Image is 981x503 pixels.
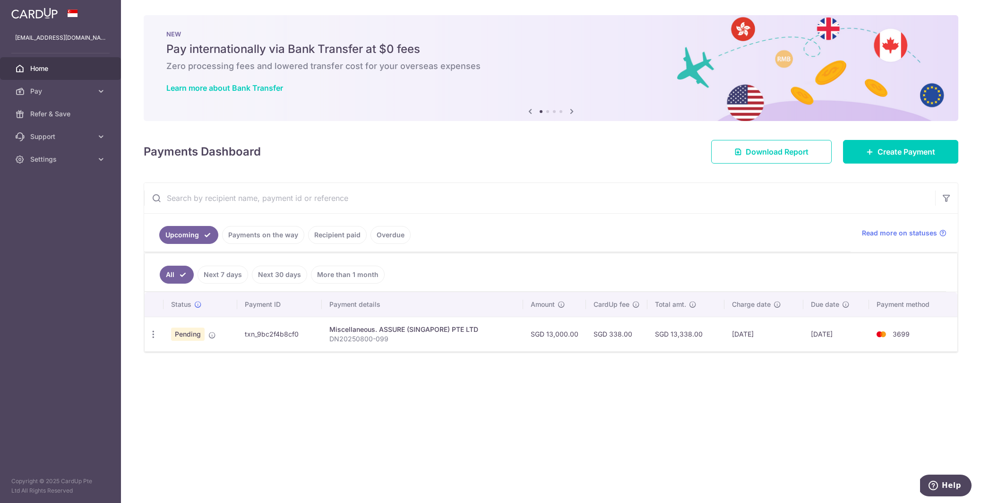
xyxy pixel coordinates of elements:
[166,30,936,38] p: NEW
[869,292,957,317] th: Payment method
[711,140,832,164] a: Download Report
[586,317,647,351] td: SGD 338.00
[171,300,191,309] span: Status
[862,228,947,238] a: Read more on statuses
[843,140,958,164] a: Create Payment
[329,325,516,334] div: Miscellaneous. ASSURE (SINGAPORE) PTE LTD
[30,87,93,96] span: Pay
[30,155,93,164] span: Settings
[11,8,58,19] img: CardUp
[30,132,93,141] span: Support
[166,61,936,72] h6: Zero processing fees and lowered transfer cost for your overseas expenses
[329,334,516,344] p: DN20250800-099
[237,292,322,317] th: Payment ID
[862,228,937,238] span: Read more on statuses
[594,300,629,309] span: CardUp fee
[15,33,106,43] p: [EMAIL_ADDRESS][DOMAIN_NAME]
[872,329,891,340] img: Bank Card
[159,226,218,244] a: Upcoming
[308,226,367,244] a: Recipient paid
[811,300,839,309] span: Due date
[893,330,910,338] span: 3699
[655,300,686,309] span: Total amt.
[166,83,283,93] a: Learn more about Bank Transfer
[252,266,307,284] a: Next 30 days
[370,226,411,244] a: Overdue
[171,328,205,341] span: Pending
[30,109,93,119] span: Refer & Save
[920,475,972,498] iframe: Opens a widget where you can find more information
[311,266,385,284] a: More than 1 month
[30,64,93,73] span: Home
[322,292,523,317] th: Payment details
[144,15,958,121] img: Bank transfer banner
[222,226,304,244] a: Payments on the way
[198,266,248,284] a: Next 7 days
[732,300,771,309] span: Charge date
[531,300,555,309] span: Amount
[523,317,586,351] td: SGD 13,000.00
[724,317,803,351] td: [DATE]
[160,266,194,284] a: All
[803,317,869,351] td: [DATE]
[237,317,322,351] td: txn_9bc2f4b8cf0
[878,146,935,157] span: Create Payment
[647,317,724,351] td: SGD 13,338.00
[144,183,935,213] input: Search by recipient name, payment id or reference
[144,143,261,160] h4: Payments Dashboard
[746,146,809,157] span: Download Report
[166,42,936,57] h5: Pay internationally via Bank Transfer at $0 fees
